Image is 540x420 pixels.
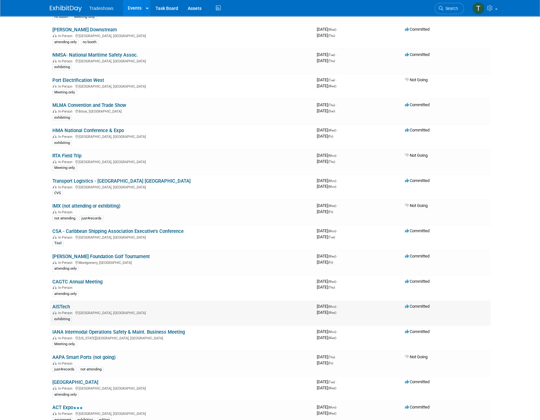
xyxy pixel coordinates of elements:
[52,385,312,391] div: [GEOGRAPHIC_DATA], [GEOGRAPHIC_DATA]
[405,178,430,183] span: Committed
[52,178,191,184] a: Transport Logistics - [GEOGRAPHIC_DATA] [GEOGRAPHIC_DATA]
[52,234,312,240] div: [GEOGRAPHIC_DATA], [GEOGRAPHIC_DATA]
[317,304,338,309] span: [DATE]
[317,128,338,132] span: [DATE]
[337,279,338,284] span: -
[53,336,57,339] img: In-Person Event
[52,153,81,159] a: RTA Field Trip
[58,109,74,114] span: In-Person
[328,280,336,283] span: (Wed)
[317,411,336,416] span: [DATE]
[58,210,74,214] span: In-Person
[317,184,336,189] span: [DATE]
[52,254,150,259] a: [PERSON_NAME] Foundation Golf Tournament
[52,83,312,89] div: [GEOGRAPHIC_DATA], [GEOGRAPHIC_DATA]
[317,153,338,158] span: [DATE]
[328,109,335,113] span: (Sun)
[53,109,57,113] img: In-Person Event
[317,379,337,384] span: [DATE]
[405,254,430,258] span: Committed
[52,216,77,221] div: not attending
[328,53,335,57] span: (Tue)
[328,361,333,365] span: (Fri)
[328,185,336,188] span: (Mon)
[52,33,312,38] div: [GEOGRAPHIC_DATA], [GEOGRAPHIC_DATA]
[58,59,74,63] span: In-Person
[328,330,336,334] span: (Mon)
[52,128,124,133] a: HMA National Conference & Expo
[52,115,72,121] div: exhibiting
[52,190,63,196] div: CVS
[328,103,335,107] span: (Thu)
[328,204,336,208] span: (Wed)
[52,405,83,410] a: ACT Expo
[337,254,338,258] span: -
[317,279,338,284] span: [DATE]
[53,235,57,239] img: In-Person Event
[405,102,430,107] span: Committed
[317,228,338,233] span: [DATE]
[58,386,74,391] span: In-Person
[328,135,333,138] span: (Fri)
[53,185,57,188] img: In-Person Event
[317,260,333,265] span: [DATE]
[52,228,184,234] a: CSA - Caribbean Shipping Association Executive's Conference
[52,39,79,45] div: attending only
[317,335,336,340] span: [DATE]
[52,260,312,265] div: Montgomery, [GEOGRAPHIC_DATA]
[58,412,74,416] span: In-Person
[52,159,312,164] div: [GEOGRAPHIC_DATA], [GEOGRAPHIC_DATA]
[53,311,57,314] img: In-Person Event
[52,58,312,63] div: [GEOGRAPHIC_DATA], [GEOGRAPHIC_DATA]
[52,108,312,114] div: Biloxi, [GEOGRAPHIC_DATA]
[337,178,338,183] span: -
[53,286,57,289] img: In-Person Event
[317,405,338,409] span: [DATE]
[317,329,338,334] span: [DATE]
[328,229,336,233] span: (Mon)
[336,77,337,82] span: -
[337,128,338,132] span: -
[52,329,185,335] a: IANA Intermodal Operations Safety & Maint. Business Meeting
[317,134,333,139] span: [DATE]
[52,90,77,95] div: Meeting only.
[58,185,74,189] span: In-Person
[52,266,79,272] div: attending only
[328,179,336,183] span: (Mon)
[52,316,72,322] div: exhibiting
[337,27,338,32] span: -
[405,279,430,284] span: Committed
[53,261,57,264] img: In-Person Event
[317,27,338,32] span: [DATE]
[328,286,335,289] span: (Thu)
[79,367,103,372] div: not attending
[405,203,428,208] span: Not Going
[328,355,335,359] span: (Thu)
[328,305,336,308] span: (Mon)
[58,84,74,89] span: In-Person
[317,354,337,359] span: [DATE]
[50,5,82,12] img: ExhibitDay
[336,379,337,384] span: -
[336,354,337,359] span: -
[328,311,336,314] span: (Wed)
[317,361,333,365] span: [DATE]
[53,386,57,390] img: In-Person Event
[405,304,430,309] span: Committed
[317,77,337,82] span: [DATE]
[52,203,120,209] a: IMX (not attending or exhibiting)
[435,3,464,14] a: Search
[58,286,74,290] span: In-Person
[58,235,74,240] span: In-Person
[53,84,57,88] img: In-Person Event
[336,102,337,107] span: -
[53,361,57,365] img: In-Person Event
[52,64,72,70] div: exhibiting
[52,341,77,347] div: Meeting only.
[58,311,74,315] span: In-Person
[52,14,70,20] div: no booth
[58,160,74,164] span: In-Person
[52,335,312,340] div: [US_STATE][GEOGRAPHIC_DATA], [GEOGRAPHIC_DATA]
[405,329,430,334] span: Committed
[317,203,338,208] span: [DATE]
